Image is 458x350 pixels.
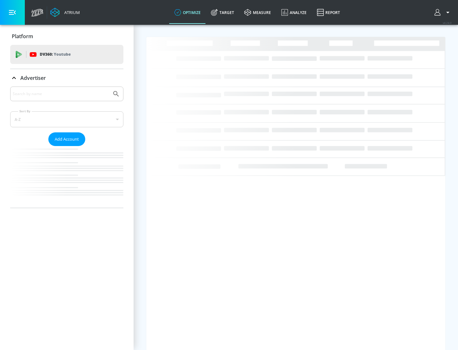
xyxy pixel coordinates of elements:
[206,1,239,24] a: Target
[20,74,46,81] p: Advertiser
[10,111,123,127] div: A-Z
[10,69,123,87] div: Advertiser
[169,1,206,24] a: optimize
[18,109,32,113] label: Sort By
[10,45,123,64] div: DV360: Youtube
[40,51,71,58] p: DV360:
[10,87,123,208] div: Advertiser
[55,136,79,143] span: Add Account
[10,146,123,208] nav: list of Advertiser
[62,10,80,15] div: Atrium
[239,1,276,24] a: measure
[48,132,85,146] button: Add Account
[50,8,80,17] a: Atrium
[54,51,71,58] p: Youtube
[276,1,312,24] a: Analyze
[12,33,33,40] p: Platform
[10,27,123,45] div: Platform
[443,21,452,24] span: v 4.24.0
[13,90,109,98] input: Search by name
[312,1,345,24] a: Report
